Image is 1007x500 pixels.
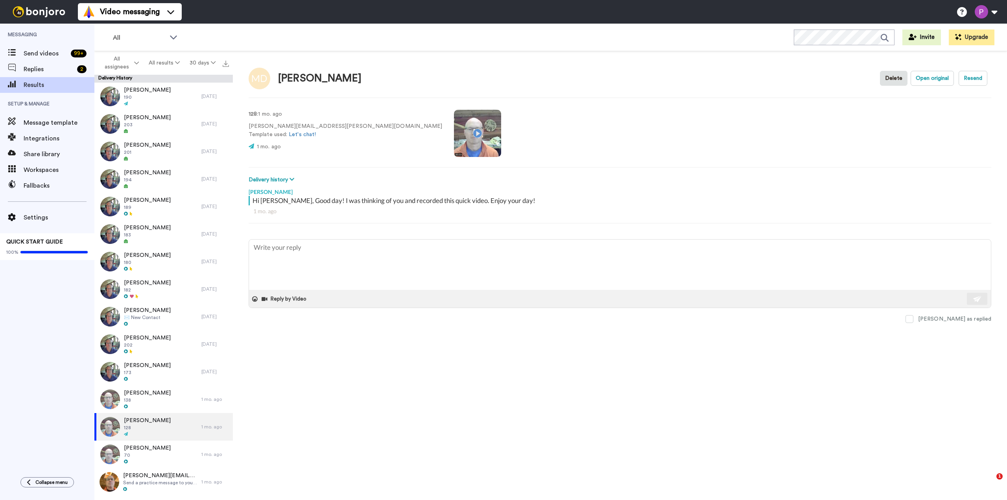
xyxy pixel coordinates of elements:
[201,203,229,210] div: [DATE]
[124,314,171,321] span: ✉️ New Contact
[94,83,233,110] a: [PERSON_NAME]190[DATE]
[24,80,94,90] span: Results
[880,71,907,86] button: Delete
[71,50,87,57] div: 99 +
[249,68,270,89] img: Image of Melanie Daniels
[124,389,171,397] span: [PERSON_NAME]
[24,165,94,175] span: Workspaces
[83,6,95,18] img: vm-color.svg
[124,204,171,210] span: 189
[100,334,120,354] img: bcdd8823-c68c-4e8e-8182-715739e1e6db-thumb.jpg
[124,122,171,128] span: 203
[124,397,171,403] span: 138
[124,362,171,369] span: [PERSON_NAME]
[249,110,442,118] p: : 1 mo. ago
[94,413,233,441] a: [PERSON_NAME]1281 mo. ago
[278,73,361,84] div: [PERSON_NAME]
[902,30,941,45] button: Invite
[100,87,120,106] img: 04943e0f-6054-4c8e-9dda-aeb725124f0a-thumb.jpg
[124,424,171,431] span: 128
[144,56,185,70] button: All results
[124,417,171,424] span: [PERSON_NAME]
[201,148,229,155] div: [DATE]
[980,473,999,492] iframe: Intercom live chat
[94,275,233,303] a: [PERSON_NAME]182[DATE]
[124,177,171,183] span: 194
[94,220,233,248] a: [PERSON_NAME]183[DATE]
[223,61,229,67] img: export.svg
[201,424,229,430] div: 1 mo. ago
[918,315,991,323] div: [PERSON_NAME] as replied
[100,114,120,134] img: 6b8cc8c1-7cb6-448e-8043-d4a0d9cea7d5-thumb.jpg
[124,86,171,94] span: [PERSON_NAME]
[94,358,233,386] a: [PERSON_NAME]173[DATE]
[35,479,68,485] span: Collapse menu
[201,231,229,237] div: [DATE]
[9,6,68,17] img: bj-logo-header-white.svg
[124,287,171,293] span: 182
[124,306,171,314] span: [PERSON_NAME]
[911,71,954,86] button: Open original
[94,110,233,138] a: [PERSON_NAME]203[DATE]
[6,249,18,255] span: 100%
[113,33,166,42] span: All
[94,386,233,413] a: [PERSON_NAME]1381 mo. ago
[201,341,229,347] div: [DATE]
[100,252,120,271] img: 84aff03f-ea24-4113-b381-f29a2e58a827-thumb.jpg
[100,142,120,161] img: 1993bde2-ca29-4a88-99d4-8274114435c4-thumb.jpg
[20,477,74,487] button: Collapse menu
[201,314,229,320] div: [DATE]
[124,251,171,259] span: [PERSON_NAME]
[124,452,171,458] span: 70
[24,118,94,127] span: Message template
[123,472,197,480] span: [PERSON_NAME][EMAIL_ADDRESS][DOMAIN_NAME]
[77,65,87,73] div: 2
[100,362,120,382] img: d1751fd9-46b0-4c48-90da-cb3faef3b977-thumb.jpg
[94,330,233,358] a: [PERSON_NAME]202[DATE]
[249,175,297,184] button: Delivery history
[24,49,68,58] span: Send videos
[100,6,160,17] span: Video messaging
[24,65,74,74] span: Replies
[94,165,233,193] a: [PERSON_NAME]194[DATE]
[100,307,120,327] img: 222df1ff-236b-46b0-83d0-6f10ade98442-thumb.jpg
[220,57,231,69] button: Export all results that match these filters now.
[100,389,120,409] img: c5ec41f8-8325-4c4e-a1e1-be3eadf52c1c-thumb.jpg
[249,111,257,117] strong: 128
[24,181,94,190] span: Fallbacks
[201,258,229,265] div: [DATE]
[124,444,171,452] span: [PERSON_NAME]
[100,224,120,244] img: 508bc732-8d58-4738-9f5b-4127e193d0c2-thumb.jpg
[249,184,991,196] div: [PERSON_NAME]
[249,240,991,290] textarea: To enrich screen reader interactions, please activate Accessibility in Grammarly extension settings
[124,259,171,266] span: 180
[184,56,220,70] button: 30 days
[201,286,229,292] div: [DATE]
[249,122,442,139] p: [PERSON_NAME][EMAIL_ADDRESS][PERSON_NAME][DOMAIN_NAME] Template used:
[201,451,229,458] div: 1 mo. ago
[94,75,233,83] div: Delivery History
[996,473,1003,480] span: 1
[94,248,233,275] a: [PERSON_NAME]180[DATE]
[6,239,63,245] span: QUICK START GUIDE
[100,169,120,189] img: 3e51e81c-6f92-4e75-927a-656821707a23-thumb.jpg
[100,445,120,464] img: be3bf333-16ec-4db3-84de-6fee2e45bd63-thumb.jpg
[124,232,171,238] span: 183
[100,472,119,492] img: 0bb4d2fe-8b80-4035-8f93-f3eaa1f66fb3-thumb.jpg
[100,417,120,437] img: aeb53d75-a522-4436-93f9-3daf17cad801-thumb.jpg
[94,138,233,165] a: [PERSON_NAME]201[DATE]
[973,296,982,302] img: send-white.svg
[24,149,94,159] span: Share library
[201,121,229,127] div: [DATE]
[201,396,229,402] div: 1 mo. ago
[959,71,987,86] button: Resend
[96,52,144,74] button: All assignees
[124,334,171,342] span: [PERSON_NAME]
[201,176,229,182] div: [DATE]
[124,94,171,100] span: 190
[201,93,229,100] div: [DATE]
[124,279,171,287] span: [PERSON_NAME]
[124,169,171,177] span: [PERSON_NAME]
[124,196,171,204] span: [PERSON_NAME]
[94,441,233,468] a: [PERSON_NAME]701 mo. ago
